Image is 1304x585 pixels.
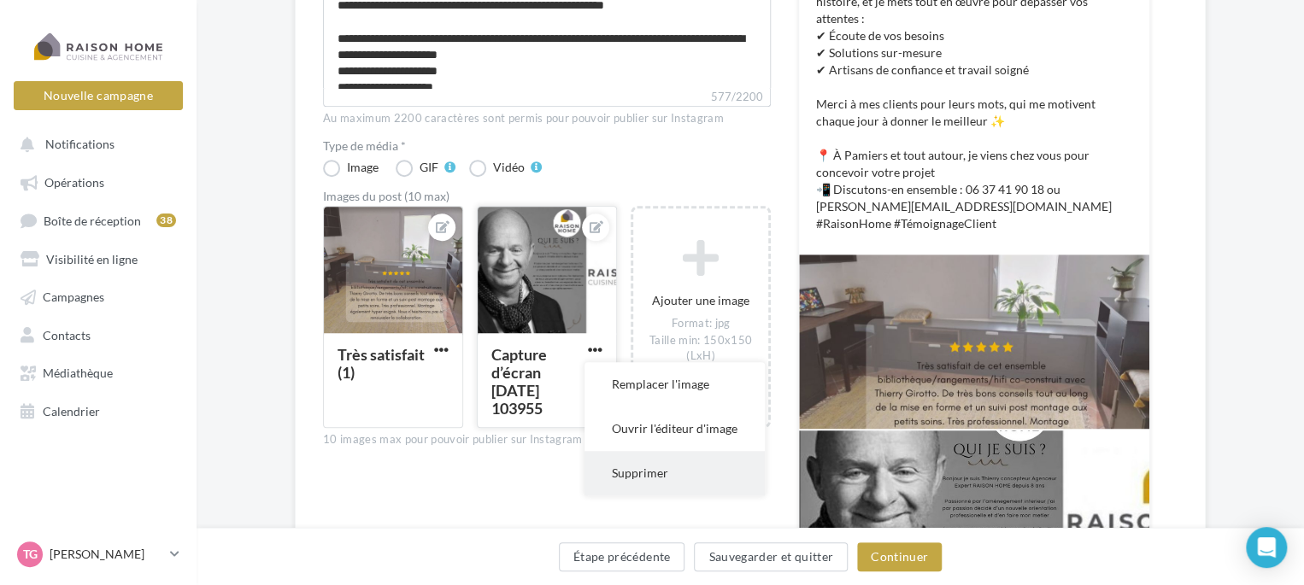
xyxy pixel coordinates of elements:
[43,290,104,304] span: Campagnes
[857,542,942,571] button: Continuer
[559,542,685,571] button: Étape précédente
[584,362,765,407] button: Remplacer l'image
[10,356,186,387] a: Médiathèque
[10,166,186,196] a: Opérations
[43,403,100,418] span: Calendrier
[584,451,765,495] button: Supprimer
[50,546,163,563] p: [PERSON_NAME]
[323,111,771,126] div: Au maximum 2200 caractères sont permis pour pouvoir publier sur Instagram
[156,214,176,227] div: 38
[323,190,771,202] div: Images du post (10 max)
[44,175,104,190] span: Opérations
[584,407,765,451] button: Ouvrir l'éditeur d'image
[45,137,115,151] span: Notifications
[46,251,138,266] span: Visibilité en ligne
[43,327,91,342] span: Contacts
[338,345,425,382] div: Très satisfait (1)
[323,140,771,152] label: Type de média *
[10,204,186,236] a: Boîte de réception38
[10,128,179,159] button: Notifications
[323,88,771,107] label: 577/2200
[347,161,379,173] div: Image
[14,538,183,570] a: TG [PERSON_NAME]
[491,345,547,418] div: Capture d’écran [DATE] 103955
[10,395,186,425] a: Calendrier
[694,542,848,571] button: Sauvegarder et quitter
[1246,527,1287,568] div: Open Intercom Messenger
[420,161,438,173] div: GIF
[10,243,186,273] a: Visibilité en ligne
[23,546,38,563] span: TG
[44,213,141,227] span: Boîte de réception
[10,280,186,311] a: Campagnes
[323,432,771,448] div: 10 images max pour pouvoir publier sur Instagram
[10,319,186,349] a: Contacts
[14,81,183,110] button: Nouvelle campagne
[493,161,525,173] div: Vidéo
[43,366,113,380] span: Médiathèque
